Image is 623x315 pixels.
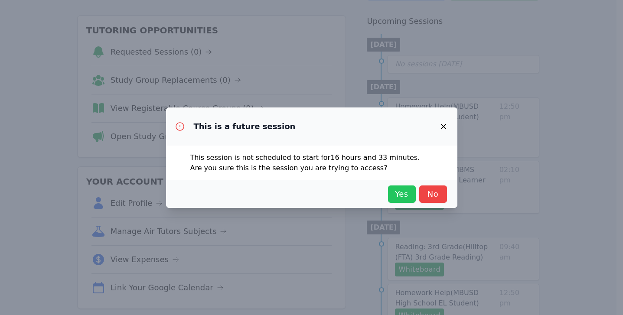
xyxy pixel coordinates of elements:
span: No [424,188,443,200]
button: Yes [388,185,416,203]
button: No [419,185,447,203]
span: Yes [392,188,411,200]
h3: This is a future session [194,121,296,132]
p: This session is not scheduled to start for 16 hours and 33 minutes . Are you sure this is the ses... [190,153,433,173]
